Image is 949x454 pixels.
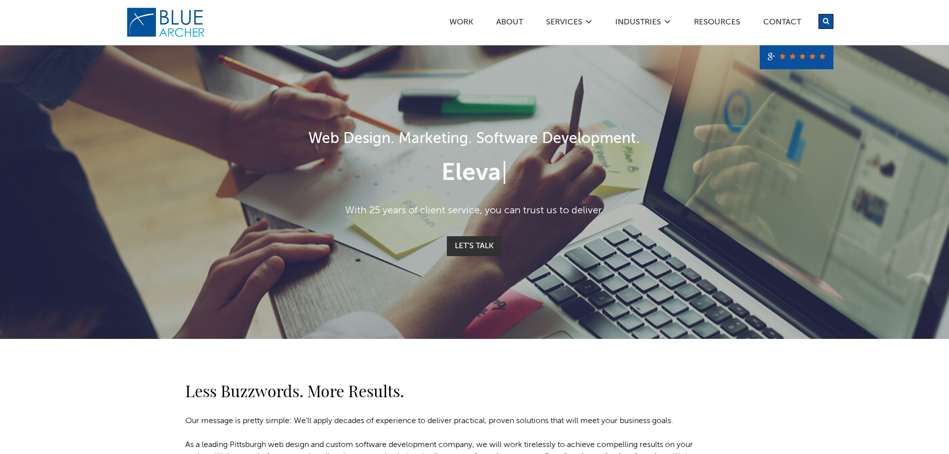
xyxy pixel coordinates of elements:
img: Blue Archer Logo [126,7,206,38]
a: Industries [615,18,662,29]
a: Contact [763,18,802,29]
a: Work [449,18,474,29]
a: ABOUT [496,18,524,29]
span: | [501,161,508,185]
h1: Web Design. Marketing. Software Development. [186,128,764,151]
a: Let's Talk [447,236,502,256]
p: With 25 years of client service, you can trust us to deliver. [186,203,764,218]
a: SERVICES [545,18,583,29]
h2: Less Buzzwords. More Results. [185,379,703,403]
a: Resources [693,18,741,29]
span: Eleva [441,161,501,185]
p: Our message is pretty simple: We’ll apply decades of experience to deliver practical, proven solu... [185,415,703,427]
